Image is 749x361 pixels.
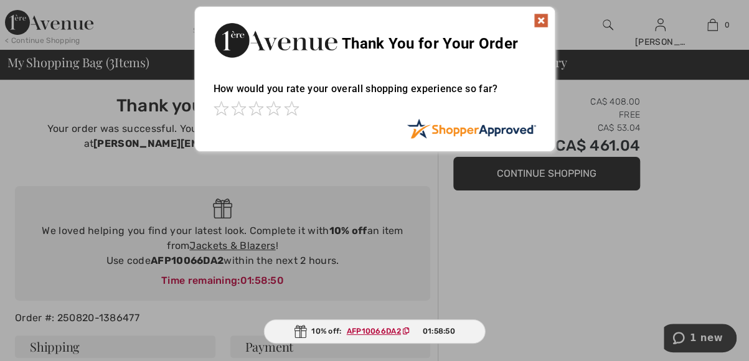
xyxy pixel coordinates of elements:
[214,70,536,118] div: How would you rate your overall shopping experience so far?
[342,35,518,52] span: Thank You for Your Order
[214,19,338,61] img: Thank You for Your Order
[347,327,401,335] ins: AFP10066DA2
[534,13,549,28] img: x
[26,9,59,20] span: 1 new
[263,319,486,344] div: 10% off:
[294,325,306,338] img: Gift.svg
[422,326,455,337] span: 01:58:50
